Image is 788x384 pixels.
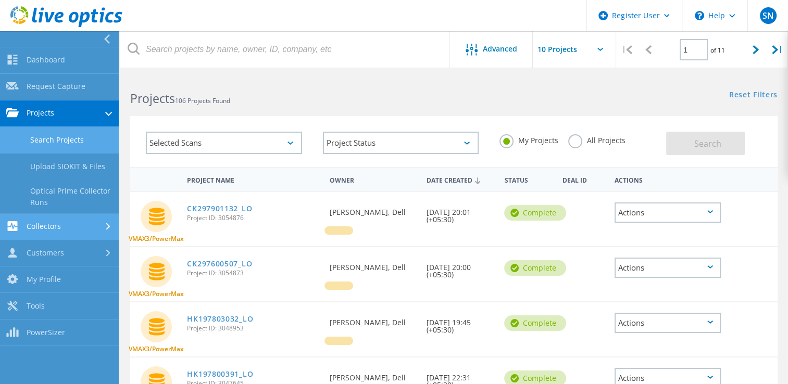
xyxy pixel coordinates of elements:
[324,192,421,226] div: [PERSON_NAME], Dell
[324,302,421,337] div: [PERSON_NAME], Dell
[694,138,721,149] span: Search
[421,247,499,289] div: [DATE] 20:00 (+05:30)
[129,346,184,352] span: VMAX3/PowerMax
[615,202,721,223] div: Actions
[499,170,557,189] div: Status
[187,205,252,212] a: CK297901132_LO
[10,22,122,29] a: Live Optics Dashboard
[129,236,184,242] span: VMAX3/PowerMax
[120,31,450,68] input: Search projects by name, owner, ID, company, etc
[129,291,184,297] span: VMAX3/PowerMax
[324,170,421,189] div: Owner
[182,170,324,189] div: Project Name
[421,170,499,189] div: Date Created
[568,134,625,144] label: All Projects
[695,11,704,20] svg: \n
[504,315,566,331] div: Complete
[499,134,558,144] label: My Projects
[323,132,479,154] div: Project Status
[767,31,788,68] div: |
[615,258,721,278] div: Actions
[609,170,726,189] div: Actions
[729,91,778,100] a: Reset Filters
[504,260,566,276] div: Complete
[616,31,637,68] div: |
[187,325,319,331] span: Project ID: 3048953
[421,192,499,234] div: [DATE] 20:01 (+05:30)
[187,270,319,276] span: Project ID: 3054873
[615,313,721,333] div: Actions
[187,315,253,323] a: HK197803032_LO
[666,132,745,155] button: Search
[762,11,773,20] span: SN
[175,96,230,105] span: 106 Projects Found
[710,46,725,55] span: of 11
[324,247,421,281] div: [PERSON_NAME], Dell
[187,215,319,221] span: Project ID: 3054876
[187,370,253,378] a: HK197800391_LO
[187,260,252,267] a: CK297600507_LO
[146,132,302,154] div: Selected Scans
[130,90,175,107] b: Projects
[483,45,517,53] span: Advanced
[504,205,566,221] div: Complete
[421,302,499,344] div: [DATE] 19:45 (+05:30)
[557,170,609,189] div: Deal Id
